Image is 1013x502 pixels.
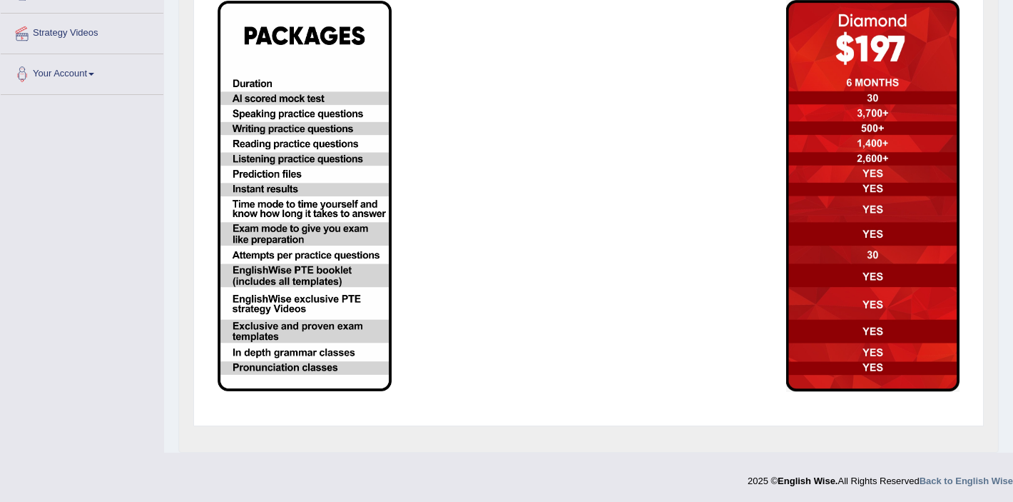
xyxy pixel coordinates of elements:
strong: English Wise. [778,476,838,486]
a: Back to English Wise [920,476,1013,486]
div: 2025 © All Rights Reserved [748,467,1013,488]
img: EW package [218,1,392,391]
a: Your Account [1,54,163,90]
a: Strategy Videos [1,14,163,49]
